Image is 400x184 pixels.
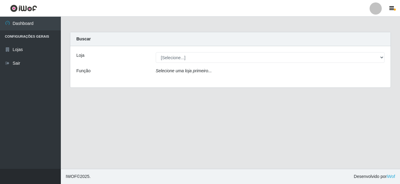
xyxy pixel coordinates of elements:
span: IWOF [66,174,77,179]
span: © 2025 . [66,173,91,180]
label: Loja [76,52,84,59]
label: Função [76,68,91,74]
span: Desenvolvido por [354,173,395,180]
strong: Buscar [76,36,91,41]
img: CoreUI Logo [10,5,37,12]
i: Selecione uma loja primeiro... [156,68,212,73]
a: iWof [387,174,395,179]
